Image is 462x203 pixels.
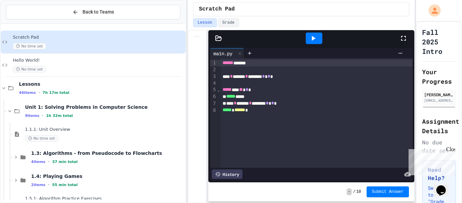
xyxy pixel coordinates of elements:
[3,3,47,43] div: Chat with us now!Close
[422,117,456,136] h2: Assignment Details
[210,107,217,114] div: 8
[424,98,454,103] div: [EMAIL_ADDRESS][DOMAIN_NAME]
[406,146,455,175] iframe: chat widget
[48,182,49,187] span: •
[13,43,46,49] span: No time set
[13,58,184,63] span: Hello World!
[48,159,49,164] span: •
[372,189,404,195] span: Submit Answer
[424,92,454,98] div: [PERSON_NAME]
[199,5,235,13] span: Scratch Pad
[367,186,409,197] button: Submit Answer
[210,73,217,80] div: 3
[25,196,184,202] span: 1.5.1: Algorithm Practice Exercises
[31,173,184,179] span: 1.4: Playing Games
[347,188,352,195] span: -
[52,183,77,187] span: 55 min total
[25,127,184,133] span: 1.1.1: Unit Overview
[42,113,43,118] span: •
[25,104,184,110] span: Unit 1: Solving Problems in Computer Science
[19,81,184,87] span: Lessons
[356,189,361,195] span: 10
[31,150,184,156] span: 1.3: Algorithms - from Pseudocode to Flowcharts
[52,160,77,164] span: 37 min total
[210,93,217,100] div: 6
[25,135,58,142] span: No time set
[210,86,217,93] div: 5
[193,18,216,27] button: Lesson
[218,18,239,27] button: Grade
[13,66,46,73] span: No time set
[217,87,220,93] span: Fold line
[210,48,244,58] div: main.py
[422,138,456,155] div: No due date set
[434,176,455,196] iframe: chat widget
[422,67,456,86] h2: Your Progress
[6,5,180,19] button: Back to Teams
[46,114,73,118] span: 1h 32m total
[210,100,217,107] div: 7
[13,35,184,40] span: Scratch Pad
[353,189,355,195] span: /
[25,114,39,118] span: 9 items
[212,169,242,179] div: History
[421,3,442,18] div: My Account
[31,160,45,164] span: 4 items
[39,90,40,95] span: •
[83,8,114,16] span: Back to Teams
[210,60,217,66] div: 1
[210,50,236,57] div: main.py
[43,90,69,95] span: 7h 17m total
[422,27,456,56] h1: Fall 2025 Intro
[210,66,217,73] div: 2
[19,90,36,95] span: 46 items
[31,183,45,187] span: 2 items
[210,80,217,87] div: 4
